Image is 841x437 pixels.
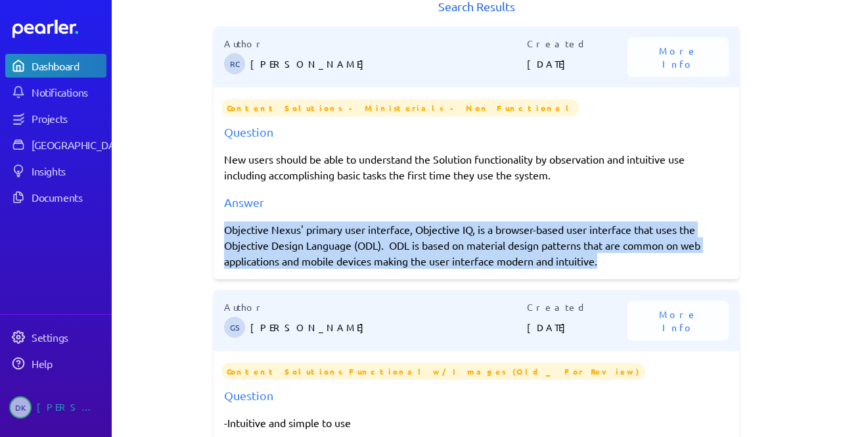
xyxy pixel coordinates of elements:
[5,133,106,156] a: [GEOGRAPHIC_DATA]
[224,317,245,338] span: Gary Somerville
[5,80,106,104] a: Notifications
[221,99,579,116] span: Content Solutions - Ministerials - Non Functional
[527,51,628,77] p: [DATE]
[5,185,106,209] a: Documents
[32,331,105,344] div: Settings
[224,415,729,430] p: -Intuitive and simple to use
[643,308,713,334] span: More Info
[224,123,729,141] div: Question
[224,300,527,314] p: Author
[5,106,106,130] a: Projects
[627,37,729,77] button: More Info
[224,193,729,211] div: Answer
[12,20,106,38] a: Dashboard
[5,391,106,424] a: DK[PERSON_NAME]
[224,151,729,183] p: New users should be able to understand the Solution functionality by observation and intuitive us...
[527,37,628,51] p: Created
[9,396,32,419] span: Dan Kilgallon
[5,325,106,349] a: Settings
[37,396,102,419] div: [PERSON_NAME]
[32,138,129,151] div: [GEOGRAPHIC_DATA]
[221,363,645,380] span: Content Solutions Functional w/Images (Old _ For Review)
[250,51,527,77] p: [PERSON_NAME]
[224,37,527,51] p: Author
[5,159,106,183] a: Insights
[32,191,105,204] div: Documents
[32,85,105,99] div: Notifications
[32,112,105,125] div: Projects
[224,386,729,404] div: Question
[224,53,245,74] span: Robert Craig
[5,54,106,78] a: Dashboard
[224,221,729,269] div: Objective Nexus' primary user interface, Objective IQ, is a browser-based user interface that use...
[250,314,527,340] p: [PERSON_NAME]
[527,300,628,314] p: Created
[32,59,105,72] div: Dashboard
[643,44,713,70] span: More Info
[5,352,106,375] a: Help
[627,301,729,340] button: More Info
[32,357,105,370] div: Help
[527,314,628,340] p: [DATE]
[32,164,105,177] div: Insights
